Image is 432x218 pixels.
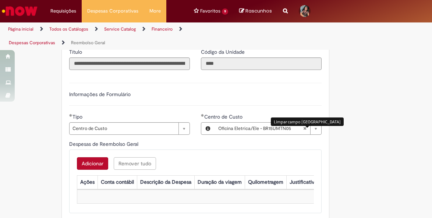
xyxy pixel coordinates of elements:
a: Todos os Catálogos [49,26,88,32]
th: Descrição da Despesa [137,175,194,189]
a: Oficina Eletrica/Ele - BR15UMTN05Limpar campo Centro de Custo [215,123,321,134]
a: Financeiro [152,26,173,32]
span: Somente leitura - Código da Unidade [201,49,246,55]
a: No momento, sua lista de rascunhos tem 0 Itens [239,7,272,14]
th: Conta contábil [98,175,137,189]
span: Requisições [50,7,76,15]
label: Somente leitura - Título [69,48,84,56]
a: Reembolso Geral [71,40,105,46]
img: ServiceNow [1,4,39,18]
span: More [149,7,161,15]
span: Favoritos [200,7,220,15]
th: Ações [77,175,98,189]
span: Despesas de Reembolso Geral [69,141,140,147]
label: Somente leitura - Código da Unidade [201,48,246,56]
th: Quilometragem [245,175,286,189]
ul: Trilhas de página [6,22,247,50]
div: Limpar campo [GEOGRAPHIC_DATA] [271,117,344,126]
span: Obrigatório Preenchido [201,114,204,117]
span: Despesas Corporativas [87,7,138,15]
th: Justificativa [286,175,320,189]
input: Título [69,57,190,70]
span: Somente leitura - Título [69,49,84,55]
input: Código da Unidade [201,57,322,70]
abbr: Limpar campo Centro de Custo [299,123,310,134]
button: Centro de Custo, Visualizar este registro Oficina Eletrica/Ele - BR15UMTN05 [201,123,215,134]
span: Rascunhos [245,7,272,14]
label: Informações de Formulário [69,91,131,98]
span: Centro de Custo [204,113,244,120]
span: Oficina Eletrica/Ele - BR15UMTN05 [218,123,303,134]
span: 9 [222,8,228,15]
a: Despesas Corporativas [9,40,55,46]
a: Service Catalog [104,26,136,32]
th: Duração da viagem [194,175,245,189]
span: Centro de Custo [72,123,175,134]
a: Página inicial [8,26,33,32]
button: Add a row for Despesas de Reembolso Geral [77,157,108,170]
span: Obrigatório Preenchido [69,114,72,117]
span: Tipo [72,113,84,120]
